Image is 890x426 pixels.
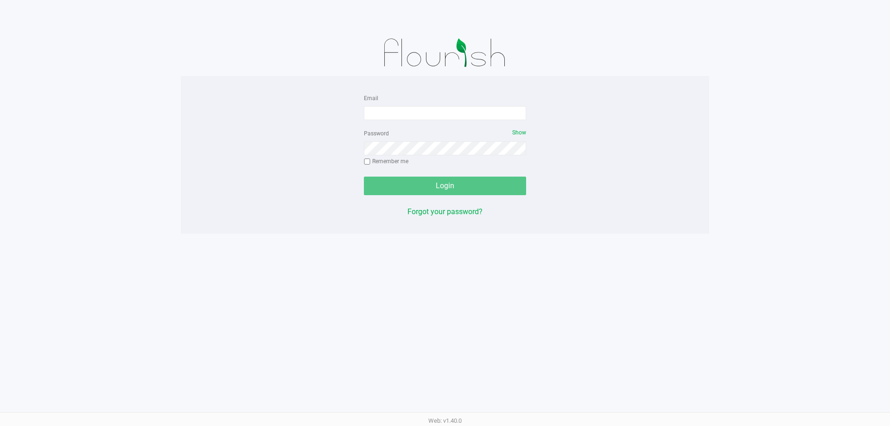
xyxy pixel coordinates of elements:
label: Password [364,129,389,138]
label: Email [364,94,378,102]
label: Remember me [364,157,408,165]
span: Show [512,129,526,136]
input: Remember me [364,159,370,165]
button: Forgot your password? [407,206,483,217]
span: Web: v1.40.0 [428,417,462,424]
